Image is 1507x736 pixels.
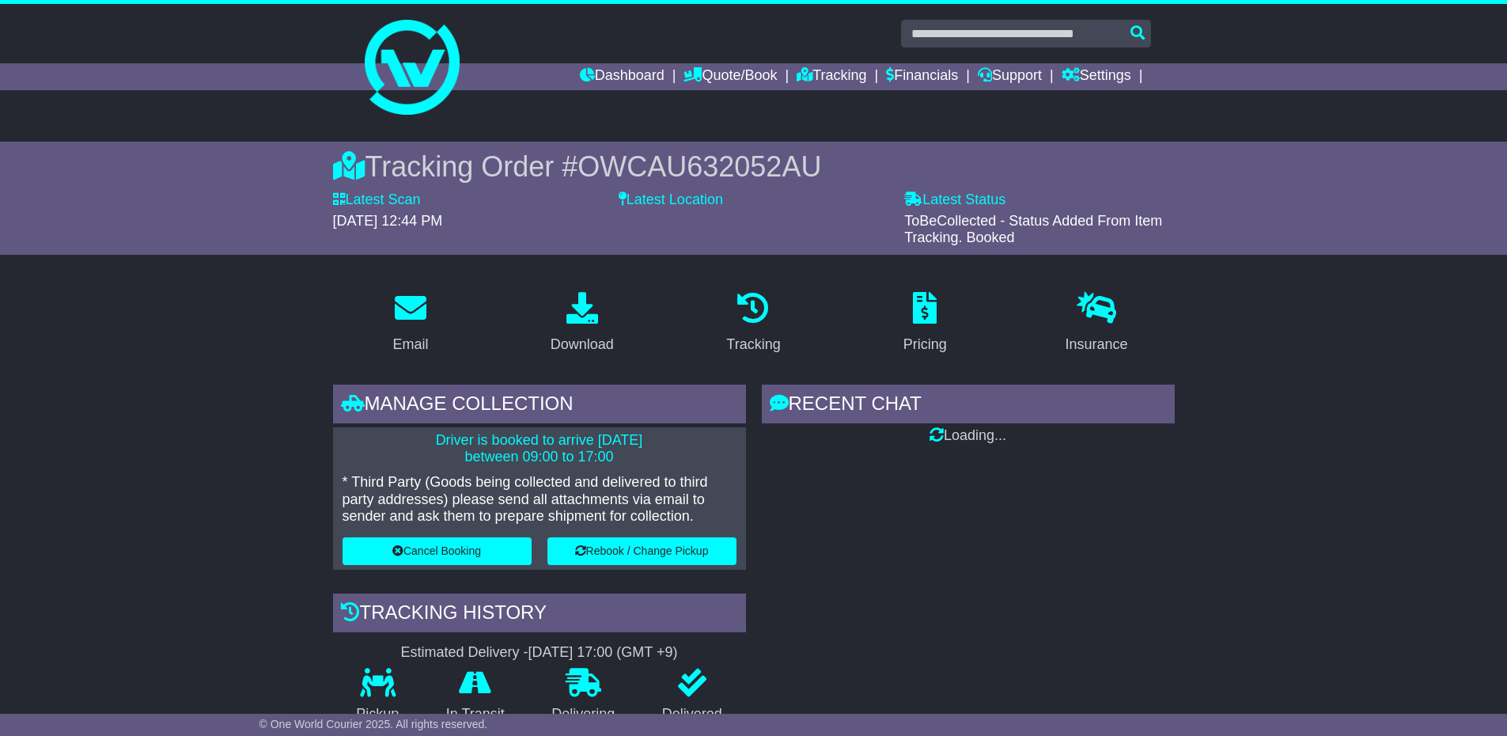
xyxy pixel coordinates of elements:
[1066,334,1128,355] div: Insurance
[333,706,423,723] p: Pickup
[797,63,866,90] a: Tracking
[333,192,421,209] label: Latest Scan
[886,63,958,90] a: Financials
[333,594,746,636] div: Tracking history
[762,385,1175,427] div: RECENT CHAT
[333,385,746,427] div: Manage collection
[683,63,777,90] a: Quote/Book
[638,706,746,723] p: Delivered
[716,286,790,361] a: Tracking
[580,63,665,90] a: Dashboard
[343,432,736,466] p: Driver is booked to arrive [DATE] between 09:00 to 17:00
[422,706,528,723] p: In Transit
[551,334,614,355] div: Download
[333,644,746,662] div: Estimated Delivery -
[1055,286,1138,361] a: Insurance
[333,150,1175,184] div: Tracking Order #
[382,286,438,361] a: Email
[978,63,1042,90] a: Support
[343,474,736,525] p: * Third Party (Goods being collected and delivered to third party addresses) please send all atta...
[726,334,780,355] div: Tracking
[893,286,957,361] a: Pricing
[259,718,488,730] span: © One World Courier 2025. All rights reserved.
[762,427,1175,445] div: Loading...
[343,537,532,565] button: Cancel Booking
[619,192,723,209] label: Latest Location
[904,192,1005,209] label: Latest Status
[577,150,821,183] span: OWCAU632052AU
[904,213,1162,246] span: ToBeCollected - Status Added From Item Tracking. Booked
[540,286,624,361] a: Download
[547,537,736,565] button: Rebook / Change Pickup
[333,213,443,229] span: [DATE] 12:44 PM
[1062,63,1131,90] a: Settings
[528,644,678,662] div: [DATE] 17:00 (GMT +9)
[903,334,947,355] div: Pricing
[528,706,639,723] p: Delivering
[392,334,428,355] div: Email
